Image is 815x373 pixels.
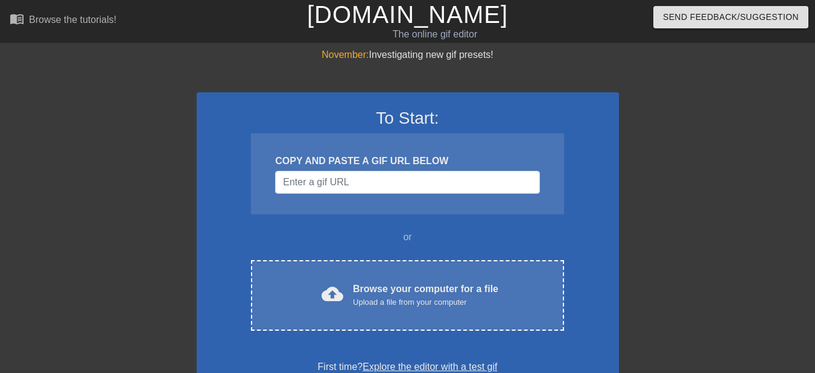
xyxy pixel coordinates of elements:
[197,48,619,62] div: Investigating new gif presets!
[353,296,498,308] div: Upload a file from your computer
[10,11,116,30] a: Browse the tutorials!
[275,171,539,194] input: Username
[277,27,592,42] div: The online gif editor
[353,282,498,308] div: Browse your computer for a file
[29,14,116,25] div: Browse the tutorials!
[10,11,24,26] span: menu_book
[307,1,508,28] a: [DOMAIN_NAME]
[228,230,588,244] div: or
[363,362,497,372] a: Explore the editor with a test gif
[322,283,343,305] span: cloud_upload
[322,49,369,60] span: November:
[275,154,539,168] div: COPY AND PASTE A GIF URL BELOW
[663,10,799,25] span: Send Feedback/Suggestion
[653,6,808,28] button: Send Feedback/Suggestion
[212,108,603,129] h3: To Start:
